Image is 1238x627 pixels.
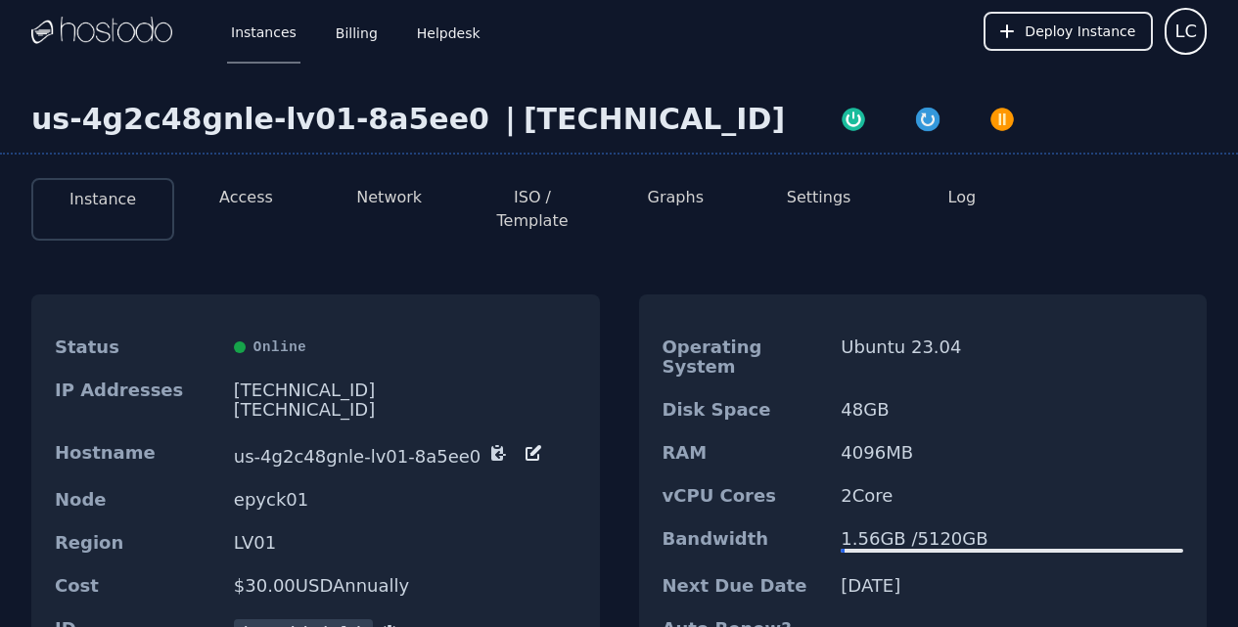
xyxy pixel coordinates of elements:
img: Power On [840,106,867,133]
div: [TECHNICAL_ID] [234,400,576,420]
dd: us-4g2c48gnle-lv01-8a5ee0 [234,443,576,467]
div: 1.56 GB / 5120 GB [841,529,1183,549]
button: Instance [69,188,136,211]
div: [TECHNICAL_ID] [524,102,785,137]
dt: Disk Space [663,400,826,420]
dt: Cost [55,576,218,596]
button: Power On [816,102,891,133]
button: Log [948,186,977,209]
img: Power Off [988,106,1016,133]
dd: [DATE] [841,576,1183,596]
dd: 48 GB [841,400,1183,420]
button: Deploy Instance [984,12,1153,51]
dt: Node [55,490,218,510]
div: us-4g2c48gnle-lv01-8a5ee0 [31,102,497,137]
button: Graphs [648,186,704,209]
dd: 4096 MB [841,443,1183,463]
div: Online [234,337,576,357]
div: [TECHNICAL_ID] [234,381,576,400]
dt: Operating System [663,337,826,377]
dd: epyck01 [234,490,576,510]
span: Deploy Instance [1025,22,1135,41]
div: | [497,102,524,137]
button: Settings [787,186,851,209]
img: Restart [914,106,941,133]
dt: RAM [663,443,826,463]
dt: Next Due Date [663,576,826,596]
dd: Ubuntu 23.04 [841,337,1183,377]
button: User menu [1165,8,1207,55]
span: LC [1174,18,1197,45]
button: Restart [891,102,965,133]
button: ISO / Template [477,186,588,233]
button: Access [219,186,273,209]
button: Power Off [965,102,1039,133]
dt: Hostname [55,443,218,467]
dd: LV01 [234,533,576,553]
dt: IP Addresses [55,381,218,420]
img: Logo [31,17,172,46]
dt: Bandwidth [663,529,826,553]
dd: 2 Core [841,486,1183,506]
dt: vCPU Cores [663,486,826,506]
dd: $ 30.00 USD Annually [234,576,576,596]
dt: Status [55,337,218,357]
button: Network [356,186,422,209]
dt: Region [55,533,218,553]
